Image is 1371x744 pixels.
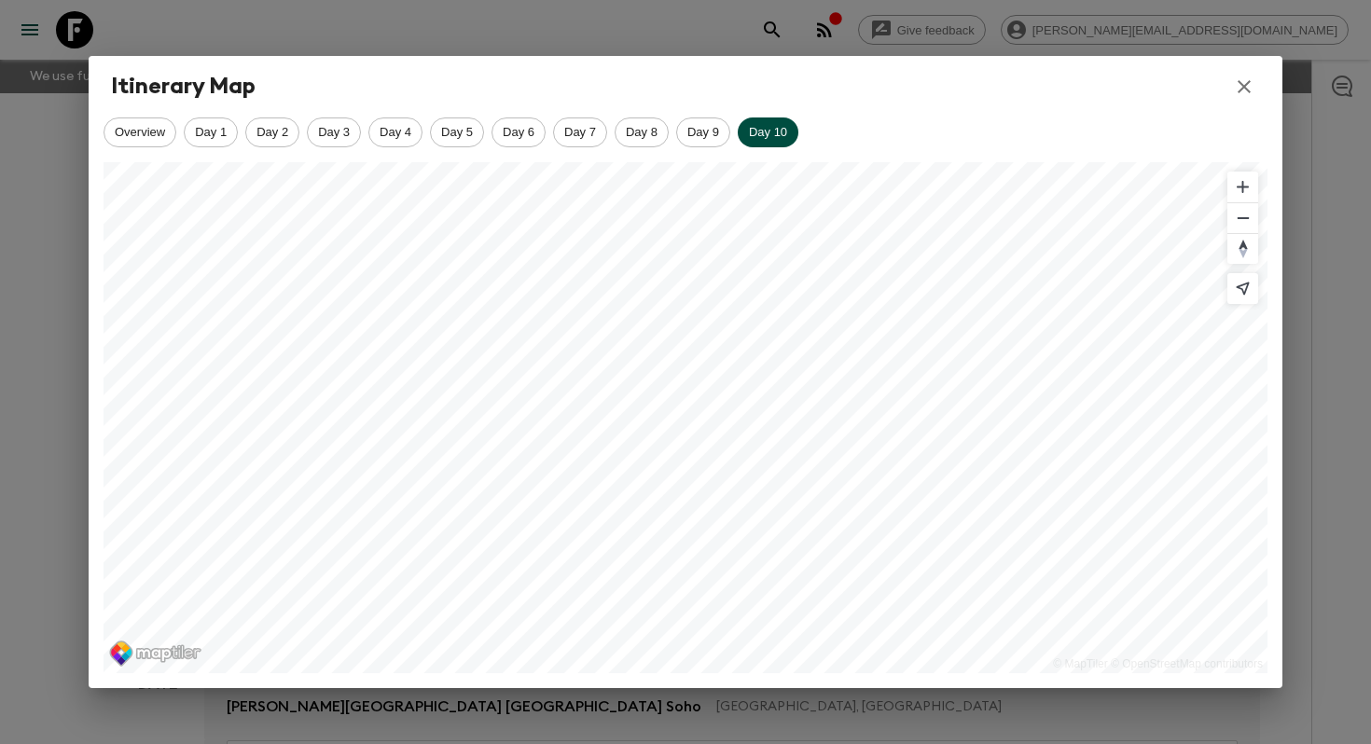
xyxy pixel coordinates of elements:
[368,117,422,147] div: Day 4
[111,73,256,101] span: Itinerary Map
[677,125,729,139] span: Day 9
[104,125,175,139] span: Overview
[1111,657,1263,670] a: © OpenStreetMap contributors
[738,125,798,139] span: Day 10
[109,640,202,668] a: MapTiler logo
[1053,657,1107,670] a: © MapTiler
[246,125,298,139] span: Day 2
[185,125,237,139] span: Day 1
[554,125,606,139] span: Day 7
[1227,233,1258,264] button: Reset bearing to north
[245,117,299,147] div: Day 2
[431,125,483,139] span: Day 5
[430,117,484,147] div: Day 5
[553,117,607,147] div: Day 7
[369,125,422,139] span: Day 4
[1227,172,1258,202] button: Zoom in
[1227,202,1258,233] button: Zoom out
[307,117,361,147] div: Day 3
[616,125,668,139] span: Day 8
[308,125,360,139] span: Day 3
[738,117,798,147] div: Day 10
[615,117,669,147] div: Day 8
[184,117,238,147] div: Day 1
[104,162,1267,673] canvas: Map
[492,125,545,139] span: Day 6
[492,117,546,147] div: Day 6
[104,117,176,147] div: Overview
[1227,273,1258,304] button: Find my location
[676,117,730,147] div: Day 9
